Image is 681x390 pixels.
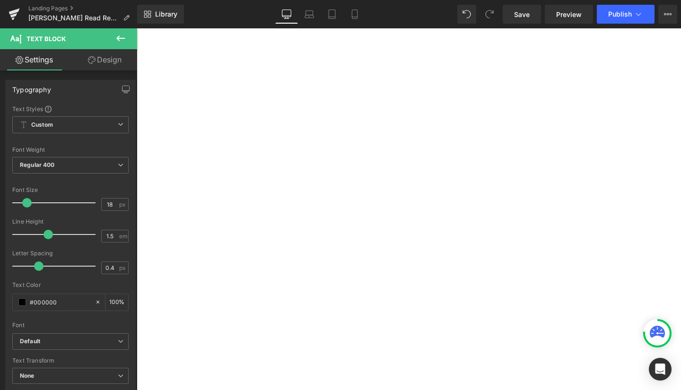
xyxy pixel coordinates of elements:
[119,233,127,239] span: em
[275,5,298,24] a: Desktop
[119,201,127,208] span: px
[26,35,66,43] span: Text Block
[514,9,530,19] span: Save
[70,49,139,70] a: Design
[298,5,321,24] a: Laptop
[12,105,129,113] div: Text Styles
[480,5,499,24] button: Redo
[28,5,137,12] a: Landing Pages
[119,265,127,271] span: px
[31,121,53,129] b: Custom
[321,5,343,24] a: Tablet
[12,322,129,329] div: Font
[12,147,129,153] div: Font Weight
[28,14,119,22] span: [PERSON_NAME] Read Reset Camp
[556,9,582,19] span: Preview
[155,10,177,18] span: Library
[457,5,476,24] button: Undo
[545,5,593,24] a: Preview
[12,187,129,193] div: Font Size
[20,161,55,168] b: Regular 400
[658,5,677,24] button: More
[12,218,129,225] div: Line Height
[608,10,632,18] span: Publish
[343,5,366,24] a: Mobile
[12,80,51,94] div: Typography
[30,297,90,307] input: Color
[20,338,40,346] i: Default
[12,282,129,288] div: Text Color
[649,358,672,381] div: Open Intercom Messenger
[137,5,184,24] a: New Library
[12,250,129,257] div: Letter Spacing
[597,5,655,24] button: Publish
[20,372,35,379] b: None
[12,357,129,364] div: Text Transform
[105,294,128,311] div: %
